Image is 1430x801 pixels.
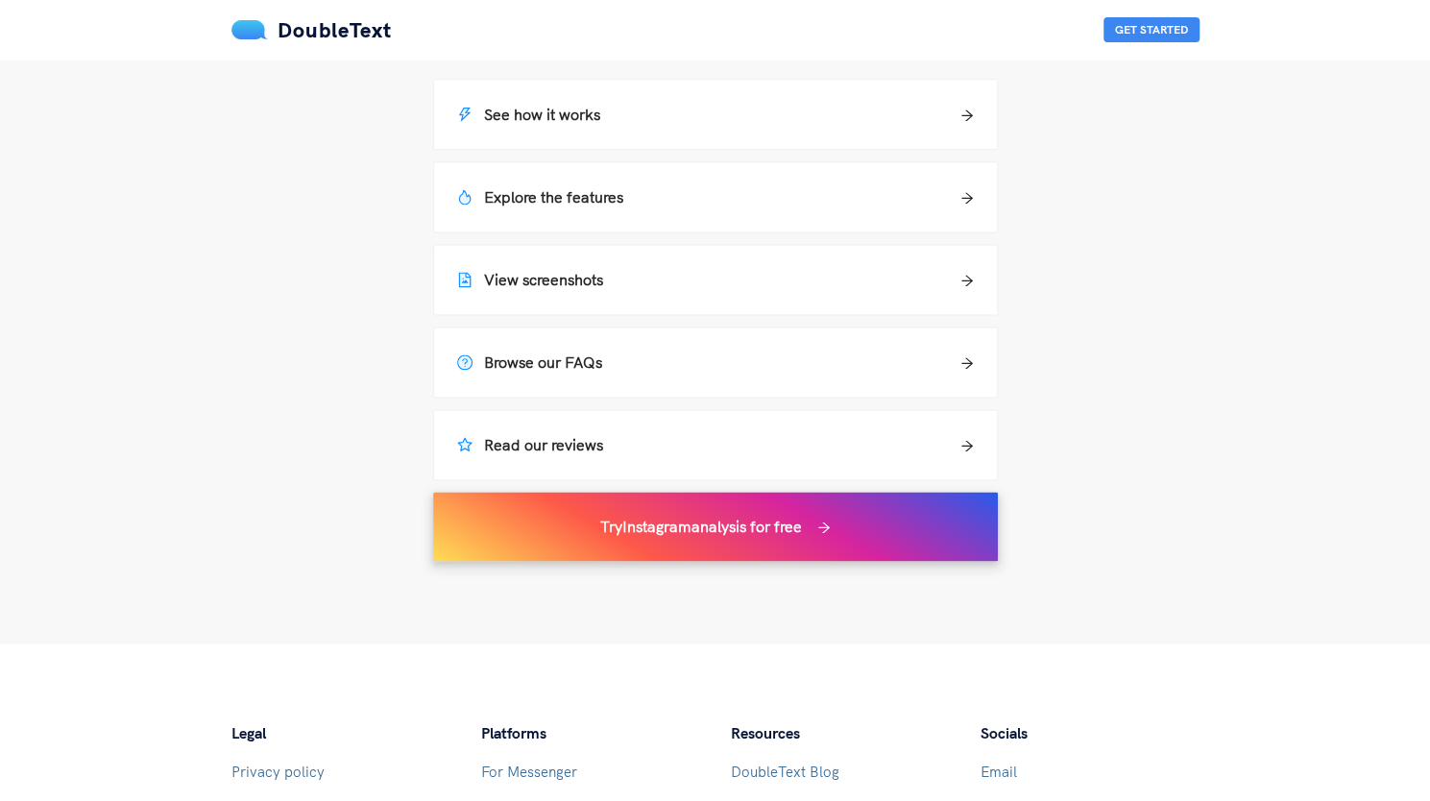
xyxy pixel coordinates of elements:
[960,191,974,205] span: arrow-right
[960,439,974,452] span: arrow-right
[231,20,268,39] img: mS3x8y1f88AAAAABJRU5ErkJggg==
[433,161,998,232] a: Explore the features
[481,722,546,741] span: Platforms
[457,433,603,456] h5: Read our reviews
[960,356,974,370] span: arrow-right
[731,722,800,741] span: Resources
[231,722,266,741] span: Legal
[433,244,998,315] a: View screenshots
[231,762,325,780] a: Privacy policy
[817,521,831,534] span: arrow-right
[981,722,1028,741] span: Socials
[457,103,600,126] h5: See how it works
[457,272,473,287] span: file-image
[433,409,998,480] a: Read our reviews
[481,762,577,780] a: For Messenger
[457,185,623,208] h5: Explore the features
[457,189,473,205] span: fire
[1103,17,1200,42] button: Get Started
[960,109,974,122] span: arrow-right
[981,762,1017,780] a: Email
[600,515,802,538] h5: Try Instagram analysis for free
[433,492,998,561] a: TryInstagramanalysis for free
[457,351,602,374] h5: Browse our FAQs
[731,762,839,780] a: DoubleText Blog
[433,79,998,150] a: See how it works
[457,268,603,291] h5: View screenshots
[278,16,392,43] span: DoubleText
[231,16,392,43] a: DoubleText
[457,437,473,452] span: star
[457,107,473,122] span: thunderbolt
[457,354,473,370] span: question-circle
[960,274,974,287] span: arrow-right
[433,327,998,398] a: Browse our FAQs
